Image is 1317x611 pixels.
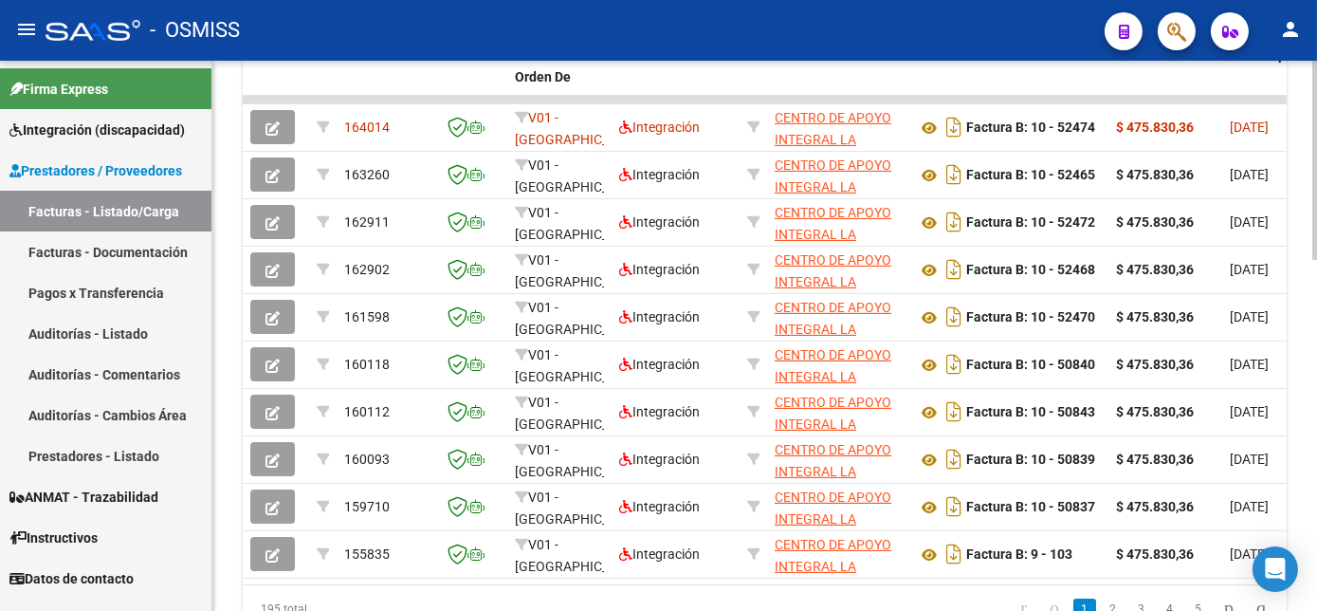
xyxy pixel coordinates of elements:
i: Descargar documento [942,302,966,332]
span: CENTRO DE APOYO INTEGRAL LA HUELLA SRL [775,537,891,596]
span: CENTRO DE APOYO INTEGRAL LA HUELLA SRL [775,252,891,311]
datatable-header-cell: Monto [1108,35,1222,119]
mat-icon: person [1279,18,1302,41]
strong: $ 475.830,36 [1116,309,1194,324]
div: 30716231107 [775,297,902,337]
div: 30716231107 [775,439,902,479]
strong: $ 475.830,36 [1116,452,1194,467]
strong: Factura B: 10 - 52468 [966,263,1095,278]
span: CENTRO DE APOYO INTEGRAL LA HUELLA SRL [775,395,891,454]
span: Datos de contacto [9,568,134,589]
span: Integración [619,214,700,230]
span: Firma Express [9,79,108,100]
span: Integración [619,357,700,372]
strong: Factura B: 10 - 52474 [966,120,1095,136]
span: - OSMISS [150,9,240,51]
span: Integración [619,167,700,182]
span: ANMAT - Trazabilidad [9,487,158,508]
div: 30716231107 [775,202,902,242]
span: CENTRO DE APOYO INTEGRAL LA HUELLA SRL [775,300,891,359]
div: 30716231107 [775,344,902,384]
div: 30716231107 [775,392,902,432]
span: 162911 [344,214,390,230]
div: Open Intercom Messenger [1253,546,1298,592]
i: Descargar documento [942,539,966,569]
datatable-header-cell: Razón Social [767,35,909,119]
div: 30716231107 [775,487,902,527]
i: Descargar documento [942,397,966,427]
datatable-header-cell: CAE [431,35,507,119]
datatable-header-cell: Facturado x Orden De [507,35,612,119]
strong: Factura B: 9 - 103 [966,547,1072,563]
span: [DATE] [1230,499,1269,514]
div: 30716231107 [775,534,902,574]
span: Integración [619,404,700,419]
strong: Factura B: 10 - 50839 [966,453,1095,468]
datatable-header-cell: ID [337,35,431,119]
strong: $ 475.830,36 [1116,120,1194,135]
strong: Factura B: 10 - 52465 [966,168,1095,183]
span: CENTRO DE APOYO INTEGRAL LA HUELLA SRL [775,157,891,216]
strong: $ 475.830,36 [1116,214,1194,230]
span: 162902 [344,262,390,277]
i: Descargar documento [942,254,966,285]
i: Descargar documento [942,207,966,237]
datatable-header-cell: Fecha Cpbt [1222,35,1308,119]
datatable-header-cell: Area [612,35,740,119]
span: 160093 [344,452,390,467]
strong: $ 475.830,36 [1116,499,1194,514]
span: Integración [619,499,700,514]
span: [DATE] [1230,546,1269,562]
span: [DATE] [1230,167,1269,182]
span: [DATE] [1230,404,1269,419]
span: Integración (discapacidad) [9,120,185,140]
span: [DATE] [1230,120,1269,135]
i: Descargar documento [942,159,966,190]
span: [DATE] [1230,214,1269,230]
span: Integración [619,120,700,135]
span: Prestadores / Proveedores [9,160,182,181]
datatable-header-cell: CPBT [909,35,1108,119]
strong: Factura B: 10 - 52470 [966,310,1095,325]
strong: $ 475.830,36 [1116,167,1194,182]
span: Integración [619,546,700,562]
span: 161598 [344,309,390,324]
mat-icon: menu [15,18,38,41]
span: CENTRO DE APOYO INTEGRAL LA HUELLA SRL [775,110,891,169]
span: CENTRO DE APOYO INTEGRAL LA HUELLA SRL [775,490,891,548]
span: [DATE] [1230,262,1269,277]
span: Integración [619,309,700,324]
span: 159710 [344,499,390,514]
span: Facturado x Orden De [515,47,586,84]
strong: $ 475.830,36 [1116,357,1194,372]
span: Integración [619,262,700,277]
span: CENTRO DE APOYO INTEGRAL LA HUELLA SRL [775,347,891,406]
div: 30716231107 [775,107,902,147]
strong: $ 475.830,36 [1116,404,1194,419]
strong: $ 475.830,36 [1116,262,1194,277]
span: [DATE] [1230,309,1269,324]
span: 163260 [344,167,390,182]
strong: Factura B: 10 - 50843 [966,405,1095,420]
i: Descargar documento [942,112,966,142]
span: 160112 [344,404,390,419]
div: 30716231107 [775,155,902,194]
div: 30716231107 [775,250,902,289]
i: Descargar documento [942,444,966,474]
span: [DATE] [1230,357,1269,372]
strong: Factura B: 10 - 52472 [966,215,1095,231]
span: Integración [619,452,700,467]
strong: Factura B: 10 - 50837 [966,500,1095,515]
i: Descargar documento [942,491,966,522]
span: 164014 [344,120,390,135]
strong: $ 475.830,36 [1116,546,1194,562]
i: Descargar documento [942,349,966,380]
span: [DATE] [1230,452,1269,467]
strong: Factura B: 10 - 50840 [966,358,1095,373]
span: 160118 [344,357,390,372]
span: CENTRO DE APOYO INTEGRAL LA HUELLA SRL [775,442,891,501]
span: CENTRO DE APOYO INTEGRAL LA HUELLA SRL [775,205,891,264]
span: 155835 [344,546,390,562]
span: Instructivos [9,528,98,548]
